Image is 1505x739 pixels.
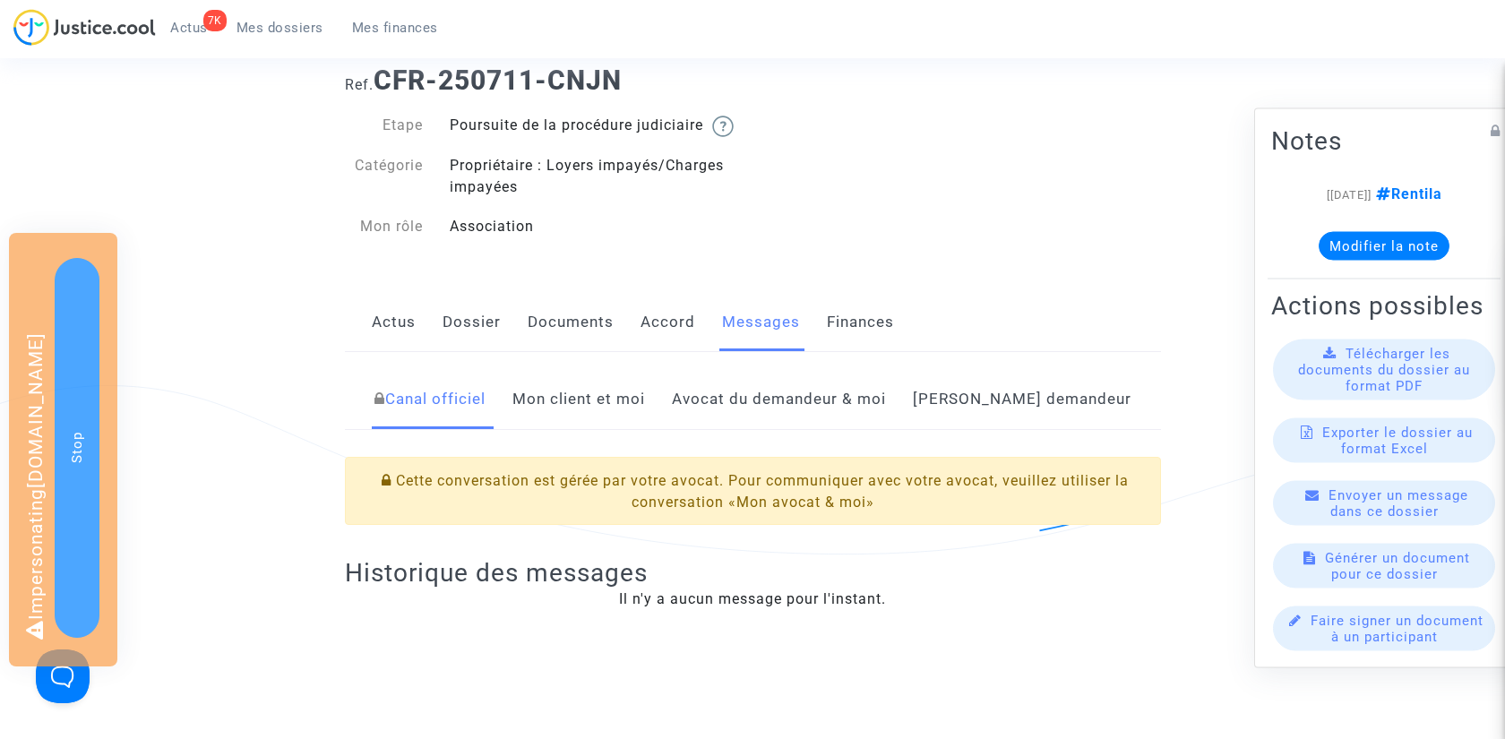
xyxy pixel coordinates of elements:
[331,155,437,198] div: Catégorie
[372,293,416,352] a: Actus
[722,293,800,352] a: Messages
[1372,185,1442,202] span: Rentila
[1322,424,1473,456] span: Exporter le dossier au format Excel
[1319,231,1449,260] button: Modifier la note
[443,293,501,352] a: Dossier
[1271,289,1497,321] h2: Actions possibles
[1271,125,1497,156] h2: Notes
[345,457,1161,525] div: Cette conversation est gérée par votre avocat. Pour communiquer avec votre avocat, veuillez utili...
[827,293,894,352] a: Finances
[1325,549,1470,581] span: Générer un document pour ce dossier
[345,557,1161,589] h2: Historique des messages
[36,649,90,703] iframe: Help Scout Beacon - Open
[9,233,117,666] div: Impersonating
[13,9,156,46] img: jc-logo.svg
[512,370,645,429] a: Mon client et moi
[436,216,752,237] div: Association
[203,10,227,31] div: 7K
[236,20,323,36] span: Mes dossiers
[374,370,486,429] a: Canal officiel
[338,14,452,41] a: Mes finances
[55,258,99,638] button: Stop
[345,589,1161,610] div: Il n'y a aucun message pour l'instant.
[672,370,886,429] a: Avocat du demandeur & moi
[712,116,734,137] img: help.svg
[1329,486,1468,519] span: Envoyer un message dans ce dossier
[222,14,338,41] a: Mes dossiers
[352,20,438,36] span: Mes finances
[913,370,1131,429] a: [PERSON_NAME] demandeur
[528,293,614,352] a: Documents
[641,293,695,352] a: Accord
[1327,187,1372,201] span: [[DATE]]
[374,64,622,96] b: CFR-250711-CNJN
[436,115,752,137] div: Poursuite de la procédure judiciaire
[345,76,374,93] span: Ref.
[69,432,85,463] span: Stop
[1311,612,1483,644] span: Faire signer un document à un participant
[170,20,208,36] span: Actus
[436,155,752,198] div: Propriétaire : Loyers impayés/Charges impayées
[331,115,437,137] div: Etape
[156,14,222,41] a: 7KActus
[1298,345,1470,393] span: Télécharger les documents du dossier au format PDF
[331,216,437,237] div: Mon rôle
